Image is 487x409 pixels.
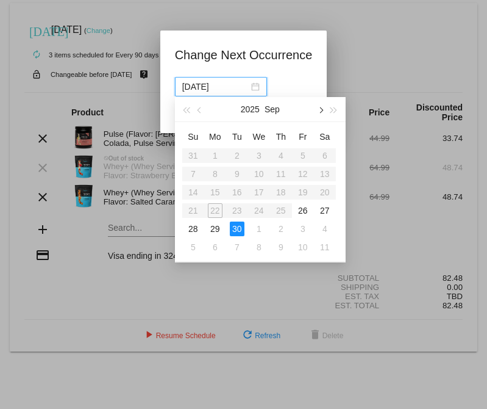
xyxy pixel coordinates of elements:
div: 6 [208,240,222,255]
div: 1 [252,222,266,236]
div: 10 [296,240,310,255]
div: 27 [318,203,332,218]
td: 10/1/2025 [248,220,270,238]
th: Sun [182,127,204,147]
input: Select date [182,80,249,93]
h1: Change Next Occurrence [175,45,313,65]
td: 10/6/2025 [204,238,226,256]
td: 10/10/2025 [292,238,314,256]
td: 9/26/2025 [292,201,314,220]
td: 10/8/2025 [248,238,270,256]
th: Sat [314,127,336,147]
td: 9/27/2025 [314,201,336,220]
td: 9/29/2025 [204,220,226,238]
button: 2025 [241,97,260,121]
div: 4 [318,222,332,236]
td: 9/28/2025 [182,220,204,238]
div: 26 [296,203,310,218]
td: 10/9/2025 [270,238,292,256]
button: Next year (Control + right) [327,97,340,121]
div: 7 [230,240,244,255]
td: 10/4/2025 [314,220,336,238]
td: 10/2/2025 [270,220,292,238]
div: 30 [230,222,244,236]
div: 3 [296,222,310,236]
td: 10/3/2025 [292,220,314,238]
th: Fri [292,127,314,147]
td: 10/5/2025 [182,238,204,256]
div: 2 [274,222,288,236]
div: 28 [186,222,201,236]
button: Previous month (PageUp) [193,97,207,121]
td: 10/7/2025 [226,238,248,256]
th: Wed [248,127,270,147]
div: 9 [274,240,288,255]
th: Thu [270,127,292,147]
button: Sep [265,97,280,121]
div: 11 [318,240,332,255]
button: Last year (Control + left) [180,97,193,121]
td: 10/11/2025 [314,238,336,256]
th: Mon [204,127,226,147]
div: 29 [208,222,222,236]
td: 9/30/2025 [226,220,248,238]
th: Tue [226,127,248,147]
div: 5 [186,240,201,255]
button: Next month (PageDown) [313,97,327,121]
div: 8 [252,240,266,255]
